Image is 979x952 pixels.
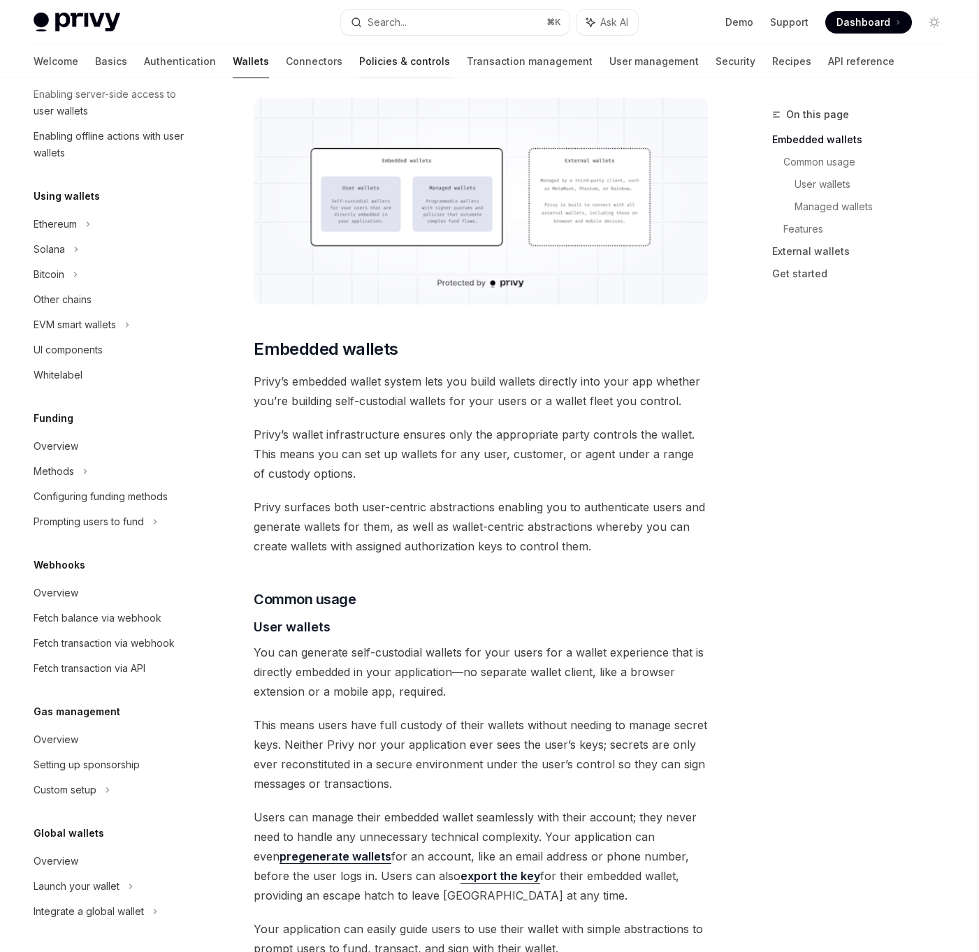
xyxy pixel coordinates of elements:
a: Fetch balance via webhook [22,606,201,631]
div: Search... [368,14,407,31]
div: Overview [34,438,78,455]
div: Bitcoin [34,266,64,283]
span: Privy’s embedded wallet system lets you build wallets directly into your app whether you’re build... [254,372,708,411]
a: Overview [22,434,201,459]
span: Users can manage their embedded wallet seamlessly with their account; they never need to handle a... [254,807,708,905]
a: Enabling server-side access to user wallets [22,82,201,124]
a: Policies & controls [359,45,450,78]
a: Managed wallets [795,196,957,218]
div: Prompting users to fund [34,513,144,530]
a: export the key [461,869,540,884]
a: Overview [22,727,201,752]
a: Support [770,15,808,29]
span: You can generate self-custodial wallets for your users for a wallet experience that is directly e... [254,643,708,701]
a: Other chains [22,287,201,312]
a: Whitelabel [22,363,201,388]
div: UI components [34,342,103,358]
span: Privy’s wallet infrastructure ensures only the appropriate party controls the wallet. This means ... [254,425,708,483]
span: On this page [786,106,849,123]
a: Dashboard [825,11,912,34]
a: Transaction management [467,45,593,78]
div: Solana [34,241,65,258]
div: Overview [34,585,78,601]
a: Features [783,218,957,240]
div: Whitelabel [34,367,82,383]
a: Fetch transaction via webhook [22,631,201,656]
div: Fetch balance via webhook [34,610,161,627]
h5: Using wallets [34,188,100,205]
a: Setting up sponsorship [22,752,201,777]
div: Custom setup [34,782,96,798]
div: Fetch transaction via API [34,660,145,677]
div: Setting up sponsorship [34,756,140,773]
span: Privy surfaces both user-centric abstractions enabling you to authenticate users and generate wal... [254,497,708,556]
a: Configuring funding methods [22,484,201,509]
div: Enabling offline actions with user wallets [34,128,193,161]
a: Wallets [233,45,269,78]
div: EVM smart wallets [34,316,116,333]
h5: Global wallets [34,825,104,842]
a: Fetch transaction via API [22,656,201,681]
span: Common usage [254,589,356,609]
a: pregenerate wallets [280,849,391,864]
h5: Funding [34,410,73,427]
span: ⌘ K [546,17,561,28]
a: Overview [22,849,201,874]
button: Ask AI [576,10,638,35]
div: Ethereum [34,216,77,233]
span: Embedded wallets [254,338,398,360]
span: This means users have full custody of their wallets without needing to manage secret keys. Neithe... [254,715,708,793]
div: Methods [34,463,74,480]
a: Authentication [144,45,216,78]
img: images/walletoverview.png [254,98,708,305]
a: User wallets [795,173,957,196]
div: Configuring funding methods [34,488,168,505]
img: light logo [34,13,120,32]
button: Search...⌘K [341,10,569,35]
div: Overview [34,853,78,870]
a: Common usage [783,151,957,173]
div: Other chains [34,291,92,308]
a: Recipes [772,45,811,78]
a: External wallets [772,240,957,263]
a: Overview [22,580,201,606]
a: Enabling offline actions with user wallets [22,124,201,166]
a: Embedded wallets [772,129,957,151]
span: User wallets [254,617,331,636]
a: Basics [95,45,127,78]
a: Welcome [34,45,78,78]
h5: Gas management [34,703,120,720]
a: Get started [772,263,957,285]
h5: Webhooks [34,557,85,573]
a: User management [609,45,699,78]
button: Toggle dark mode [923,11,945,34]
div: Fetch transaction via webhook [34,635,175,652]
a: Connectors [286,45,342,78]
a: Security [716,45,755,78]
div: Enabling server-side access to user wallets [34,86,193,119]
a: API reference [828,45,894,78]
div: Integrate a global wallet [34,903,144,920]
div: Overview [34,731,78,748]
div: Launch your wallet [34,878,119,895]
a: UI components [22,337,201,363]
span: Ask AI [600,15,628,29]
span: Dashboard [836,15,890,29]
a: Demo [725,15,753,29]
